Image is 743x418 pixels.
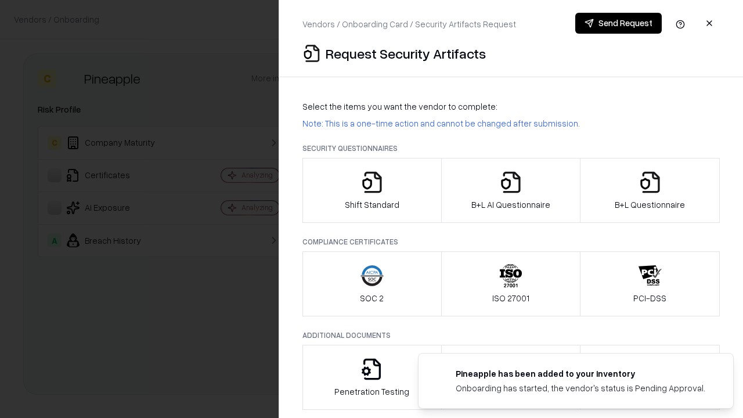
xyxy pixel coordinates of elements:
button: B+L Questionnaire [580,158,720,223]
p: B+L AI Questionnaire [471,199,550,211]
button: Penetration Testing [302,345,442,410]
p: B+L Questionnaire [615,199,685,211]
button: PCI-DSS [580,251,720,316]
div: Onboarding has started, the vendor's status is Pending Approval. [456,382,705,394]
p: Shift Standard [345,199,399,211]
p: Vendors / Onboarding Card / Security Artifacts Request [302,18,516,30]
p: Select the items you want the vendor to complete: [302,100,720,113]
button: Privacy Policy [441,345,581,410]
p: Note: This is a one-time action and cannot be changed after submission. [302,117,720,129]
div: Pineapple has been added to your inventory [456,367,705,380]
button: B+L AI Questionnaire [441,158,581,223]
button: Data Processing Agreement [580,345,720,410]
p: Penetration Testing [334,385,409,398]
button: ISO 27001 [441,251,581,316]
button: SOC 2 [302,251,442,316]
p: ISO 27001 [492,292,529,304]
button: Shift Standard [302,158,442,223]
p: Request Security Artifacts [326,44,486,63]
p: Security Questionnaires [302,143,720,153]
p: SOC 2 [360,292,384,304]
img: pineappleenergy.com [432,367,446,381]
p: Additional Documents [302,330,720,340]
button: Send Request [575,13,662,34]
p: PCI-DSS [633,292,666,304]
p: Compliance Certificates [302,237,720,247]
